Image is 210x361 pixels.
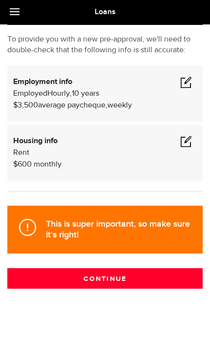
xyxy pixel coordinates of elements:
[7,34,203,56] p: To provide you with a new pre-approval, we'll need to double-check that the following info is sti...
[72,90,99,98] span: 10 years
[13,149,29,157] span: Rent
[46,219,191,240] strong: This is super important, so make sure it's right!
[70,90,72,98] span: ,
[13,161,18,169] span: $
[95,7,116,17] span: Loans
[18,161,32,169] span: 600
[13,90,47,98] span: Employed
[34,161,62,169] span: monthly
[47,90,70,98] span: Hourly
[7,268,203,289] button: Continue
[38,102,107,109] span: average paycheque,
[13,137,58,145] b: Housing info
[13,78,72,86] b: Employment info
[107,102,132,109] span: weekly
[8,4,37,33] button: Open LiveChat chat widget
[13,102,38,109] span: $3,500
